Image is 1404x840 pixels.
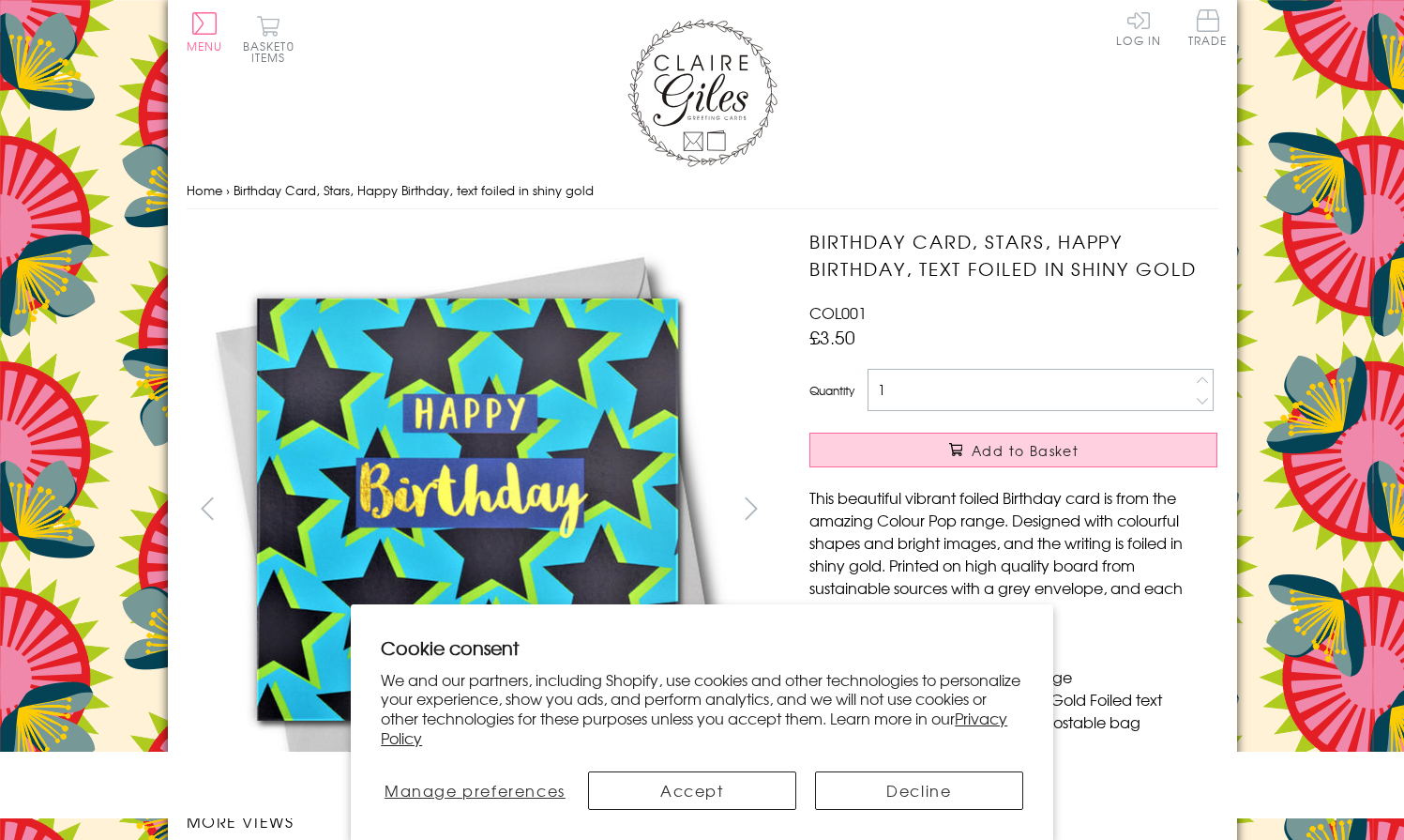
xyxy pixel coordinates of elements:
[381,771,568,810] button: Manage preferences
[251,38,294,66] span: 0 items
[627,19,777,167] img: Claire Giles Greetings Cards
[187,172,1218,210] nav: breadcrumbs
[815,771,1023,810] button: Decline
[1188,9,1228,50] a: Trade
[730,487,772,529] button: next
[972,441,1079,460] span: Add to Basket
[381,634,1023,661] h2: Cookie consent
[187,487,229,529] button: prev
[809,228,1217,283] h1: Birthday Card, Stars, Happy Birthday, text foiled in shiny gold
[809,382,854,399] label: Quantity
[381,670,1023,748] p: We and our partners, including Shopify, use cookies and other technologies to personalize your ex...
[226,181,230,199] span: ›
[187,228,749,791] img: Birthday Card, Stars, Happy Birthday, text foiled in shiny gold
[809,433,1217,467] button: Add to Basket
[187,12,223,52] button: Menu
[187,810,773,832] h3: More views
[187,38,223,54] span: Menu
[1188,9,1228,46] span: Trade
[588,771,796,810] button: Accept
[187,181,222,199] a: Home
[243,15,294,63] button: Basket0 items
[385,779,566,802] span: Manage preferences
[1116,9,1161,46] a: Log In
[809,324,855,350] span: £3.50
[809,486,1217,621] p: This beautiful vibrant foiled Birthday card is from the amazing Colour Pop range. Designed with c...
[234,181,594,199] span: Birthday Card, Stars, Happy Birthday, text foiled in shiny gold
[381,707,1007,749] a: Privacy Policy
[809,301,867,324] span: COL001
